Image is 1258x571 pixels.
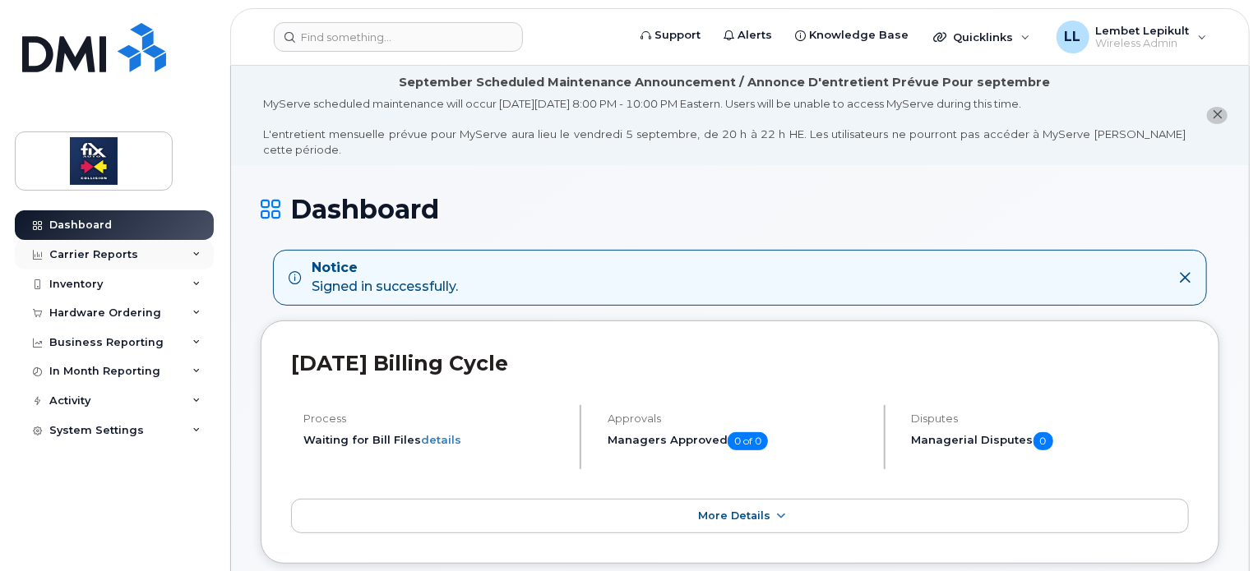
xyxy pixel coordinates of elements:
[303,412,566,425] h4: Process
[421,433,461,446] a: details
[1034,432,1053,450] span: 0
[312,259,458,297] div: Signed in successfully.
[291,351,1189,375] h2: [DATE] Billing Cycle
[728,432,768,450] span: 0 of 0
[312,259,458,278] strong: Notice
[263,96,1186,157] div: MyServe scheduled maintenance will occur [DATE][DATE] 8:00 PM - 10:00 PM Eastern. Users will be u...
[261,195,1219,223] h1: Dashboard
[608,412,870,425] h4: Approvals
[399,74,1050,91] div: September Scheduled Maintenance Announcement / Annonce D'entretient Prévue Pour septembre
[608,432,870,450] h5: Managers Approved
[912,432,1189,450] h5: Managerial Disputes
[912,412,1189,425] h4: Disputes
[303,432,566,448] li: Waiting for Bill Files
[698,509,770,522] span: More Details
[1207,107,1228,124] button: close notification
